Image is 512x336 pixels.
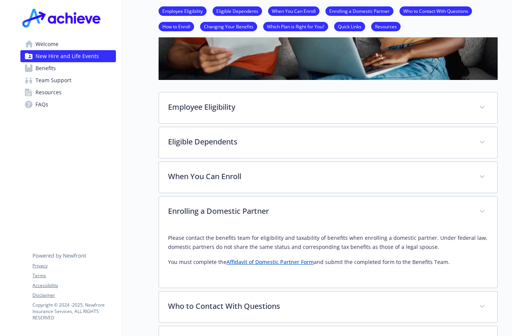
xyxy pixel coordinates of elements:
a: Quick Links [334,23,365,30]
a: When You Can Enroll [268,7,319,14]
span: Resources [35,86,62,98]
p: Please contact the benefits team for eligibility and taxability of benefits when enrolling a dome... [168,233,488,252]
span: New Hire and Life Events [35,50,99,62]
div: Employee Eligibility [159,92,497,123]
p: Employee Eligibility [168,101,470,113]
a: How to Enroll [159,23,194,30]
a: Accessibility [32,282,116,289]
a: Resources [371,23,401,30]
a: New Hire and Life Events [20,50,116,62]
span: Benefits [35,62,56,74]
p: Who to Contact With Questions [168,301,470,312]
p: Eligible Dependents [168,136,470,147]
a: Employee Eligibility [159,7,207,14]
a: Team Support [20,74,116,86]
a: FAQs [20,98,116,110]
a: Disclaimer [32,292,116,299]
p: You must complete the and submit the completed form to the Benefits Team. [168,258,488,267]
a: Who to Contact With Questions [399,7,472,14]
div: Enrolling a Domestic Partner [159,227,497,288]
a: Eligible Dependents [213,7,262,14]
a: Privacy [32,262,116,269]
a: Terms [32,272,116,279]
a: Benefits [20,62,116,74]
p: Enrolling a Domestic Partner [168,206,470,217]
span: FAQs [35,98,48,110]
span: Team Support [35,74,71,86]
a: Resources [20,86,116,98]
a: Which Plan is Right for You? [263,23,328,30]
a: Affidavit of Domestic Partner Form [227,258,314,265]
a: Changing Your Benefits [200,23,257,30]
p: When You Can Enroll [168,171,470,182]
div: Enrolling a Domestic Partner [159,196,497,227]
div: Eligible Dependents [159,127,497,158]
p: Copyright © 2024 - 2025 , Newfront Insurance Services, ALL RIGHTS RESERVED [32,302,116,321]
a: Welcome [20,38,116,50]
div: Who to Contact With Questions [159,292,497,322]
span: Welcome [35,38,59,50]
a: Enrolling a Domestic Partner [325,7,393,14]
div: When You Can Enroll [159,162,497,193]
